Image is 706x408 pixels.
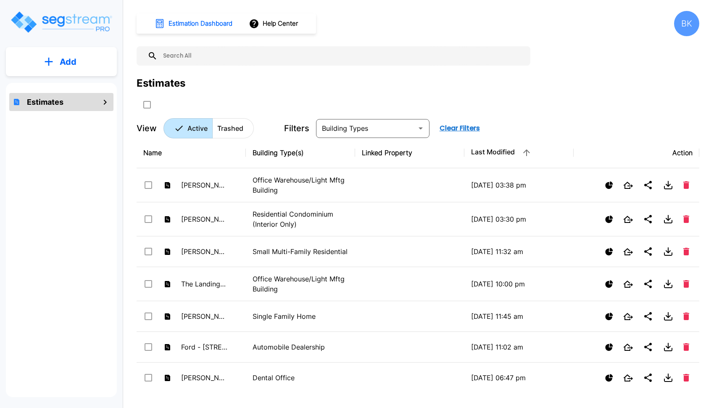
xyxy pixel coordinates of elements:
button: Open New Tab [620,371,636,385]
button: Open New Tab [620,212,636,226]
div: Name [143,148,239,158]
button: Open New Tab [620,340,636,354]
button: Show Ranges [602,212,616,227]
button: Download [660,308,677,325]
p: [PERSON_NAME] Holding LC - 245 S 1060 W [181,180,227,190]
p: Residential Condominium (Interior Only) [253,209,348,229]
p: [DATE] 03:30 pm [471,214,567,224]
p: Filters [284,122,309,135]
button: Delete [680,277,693,291]
input: Search All [158,46,526,66]
button: Delete [680,212,693,226]
button: Open [415,122,427,134]
h1: Estimation Dashboard [169,19,232,29]
button: Share [640,177,656,193]
button: Open New Tab [620,178,636,192]
button: Download [660,177,677,193]
button: Show Ranges [602,371,616,385]
button: Share [640,276,656,292]
p: The Landing 2X Buildings - 22 Units [181,279,227,289]
button: Delete [680,178,693,192]
p: [DATE] 11:02 am [471,342,567,352]
button: Delete [680,371,693,385]
div: Estimates [137,76,185,91]
button: Delete [680,244,693,259]
th: Last Modified [464,138,574,168]
button: Clear Filters [436,120,483,137]
p: Ford - [STREET_ADDRESS][PERSON_NAME] [181,342,227,352]
button: Show Ranges [602,277,616,291]
button: Trashed [212,118,254,138]
p: Office Warehouse/Light Mftg Building [253,175,348,195]
p: [PERSON_NAME] 4 plex - Mandeville [181,246,227,257]
button: Show Ranges [602,340,616,355]
button: Share [640,308,656,325]
p: [DATE] 03:38 pm [471,180,567,190]
p: [PERSON_NAME] - [STREET_ADDRESS][PERSON_NAME] [181,214,227,224]
button: Delete [680,340,693,354]
img: Logo [10,10,113,34]
button: Show Ranges [602,309,616,324]
th: Linked Property [355,138,464,168]
button: Download [660,369,677,386]
th: Action [574,138,699,168]
p: [DATE] 11:32 am [471,246,567,257]
button: Share [640,211,656,228]
p: [PERSON_NAME] - [STREET_ADDRESS][PERSON_NAME] [181,373,227,383]
button: Share [640,243,656,260]
p: Dental Office [253,373,348,383]
button: Download [660,211,677,228]
button: Share [640,339,656,355]
th: Building Type(s) [246,138,355,168]
button: Open New Tab [620,245,636,259]
p: Office Warehouse/Light Mftg Building [253,274,348,294]
input: Building Types [319,122,413,134]
p: [DATE] 06:47 pm [471,373,567,383]
p: [DATE] 10:00 pm [471,279,567,289]
button: Show Ranges [602,178,616,193]
p: View [137,122,157,135]
div: Platform [163,118,254,138]
button: SelectAll [139,96,155,113]
div: BK [674,11,699,36]
button: Download [660,339,677,355]
p: Automobile Dealership [253,342,348,352]
button: Download [660,276,677,292]
button: Show Ranges [602,244,616,259]
p: Active [187,123,208,133]
button: Delete [680,309,693,323]
button: Open New Tab [620,310,636,323]
button: Estimation Dashboard [151,15,237,32]
p: Trashed [217,123,243,133]
p: Small Multi-Family Residential [253,246,348,257]
button: Open New Tab [620,277,636,291]
h1: Estimates [27,96,63,108]
button: Active [163,118,213,138]
button: Add [6,50,117,74]
p: Add [60,56,76,68]
p: [PERSON_NAME] [STREET_ADDRESS][PERSON_NAME] [181,311,227,321]
button: Download [660,243,677,260]
p: Single Family Home [253,311,348,321]
button: Share [640,369,656,386]
p: [DATE] 11:45 am [471,311,567,321]
button: Help Center [247,16,301,32]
